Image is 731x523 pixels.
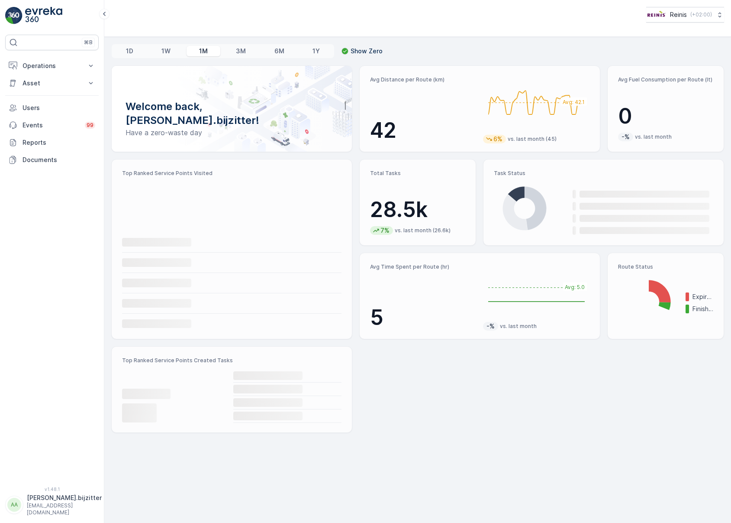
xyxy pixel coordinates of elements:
[486,322,496,331] p: -%
[618,103,713,129] p: 0
[5,117,99,134] a: Events99
[621,133,631,141] p: -%
[5,134,99,151] a: Reports
[199,47,208,55] p: 1M
[126,100,338,127] p: Welcome back, [PERSON_NAME].bijzitter!
[618,263,713,270] p: Route Status
[5,151,99,169] a: Documents
[126,127,338,138] p: Have a zero-waste day
[500,323,537,330] p: vs. last month
[23,62,81,70] p: Operations
[27,494,102,502] p: [PERSON_NAME].bijzitter
[508,136,557,143] p: vs. last month (45)
[5,7,23,24] img: logo
[23,79,81,88] p: Asset
[5,75,99,92] button: Asset
[23,104,95,112] p: Users
[646,7,724,23] button: Reinis(+02:00)
[370,170,465,177] p: Total Tasks
[161,47,171,55] p: 1W
[7,498,21,512] div: AA
[236,47,246,55] p: 3M
[618,76,713,83] p: Avg Fuel Consumption per Route (lt)
[25,7,62,24] img: logo_light-DOdMpM7g.png
[84,39,93,46] p: ⌘B
[5,57,99,75] button: Operations
[692,305,713,313] p: Finished
[670,10,687,19] p: Reinis
[370,117,476,143] p: 42
[635,133,672,140] p: vs. last month
[126,47,133,55] p: 1D
[5,487,99,492] span: v 1.48.1
[23,138,95,147] p: Reports
[370,197,465,223] p: 28.5k
[23,156,95,164] p: Documents
[370,76,476,83] p: Avg Distance per Route (km)
[493,135,503,143] p: 6%
[351,47,383,55] p: Show Zero
[87,122,93,129] p: 99
[274,47,284,55] p: 6M
[370,305,476,331] p: 5
[5,99,99,117] a: Users
[23,121,80,130] p: Events
[5,494,99,516] button: AA[PERSON_NAME].bijzitter[EMAIL_ADDRESS][DOMAIN_NAME]
[312,47,320,55] p: 1Y
[646,10,667,19] img: Reinis-Logo-Vrijstaand_Tekengebied-1-copy2_aBO4n7j.png
[494,170,713,177] p: Task Status
[395,227,451,234] p: vs. last month (26.6k)
[122,170,341,177] p: Top Ranked Service Points Visited
[690,11,712,18] p: ( +02:00 )
[380,226,390,235] p: 7%
[370,263,476,270] p: Avg Time Spent per Route (hr)
[692,292,713,301] p: Expired
[27,502,102,516] p: [EMAIL_ADDRESS][DOMAIN_NAME]
[122,357,341,364] p: Top Ranked Service Points Created Tasks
